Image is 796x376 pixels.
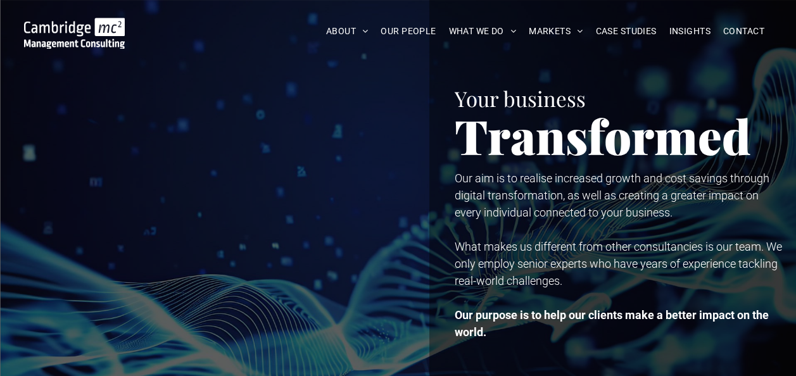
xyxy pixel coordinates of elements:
img: Go to Homepage [24,18,125,49]
strong: Our purpose is to help our clients make a better impact on the world. [455,308,769,339]
span: What makes us different from other consultancies is our team. We only employ senior experts who h... [455,240,782,287]
a: CONTACT [717,22,771,41]
span: Our aim is to realise increased growth and cost savings through digital transformation, as well a... [455,172,769,219]
a: WHAT WE DO [443,22,523,41]
a: INSIGHTS [663,22,717,41]
a: Your Business Transformed | Cambridge Management Consulting [24,20,125,33]
a: CASE STUDIES [590,22,663,41]
a: OUR PEOPLE [374,22,442,41]
span: Transformed [455,104,751,167]
span: Your business [455,84,586,112]
a: ABOUT [320,22,375,41]
a: MARKETS [522,22,589,41]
